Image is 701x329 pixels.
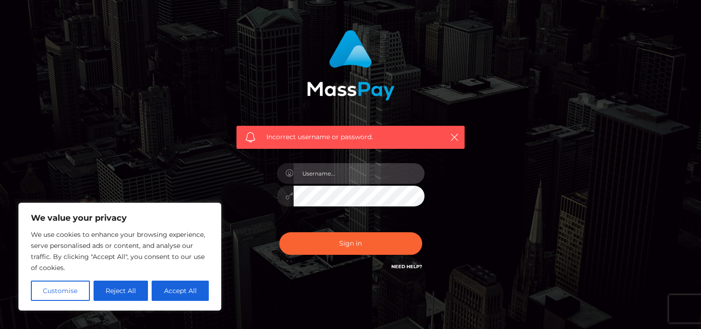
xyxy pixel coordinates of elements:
input: Username... [294,163,424,184]
a: Need Help? [391,264,422,270]
span: Incorrect username or password. [266,132,435,142]
button: Reject All [94,281,148,301]
div: We value your privacy [18,203,221,311]
button: Sign in [279,232,422,255]
p: We use cookies to enhance your browsing experience, serve personalised ads or content, and analys... [31,229,209,273]
p: We value your privacy [31,212,209,223]
img: MassPay Login [307,30,395,100]
button: Customise [31,281,90,301]
button: Accept All [152,281,209,301]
